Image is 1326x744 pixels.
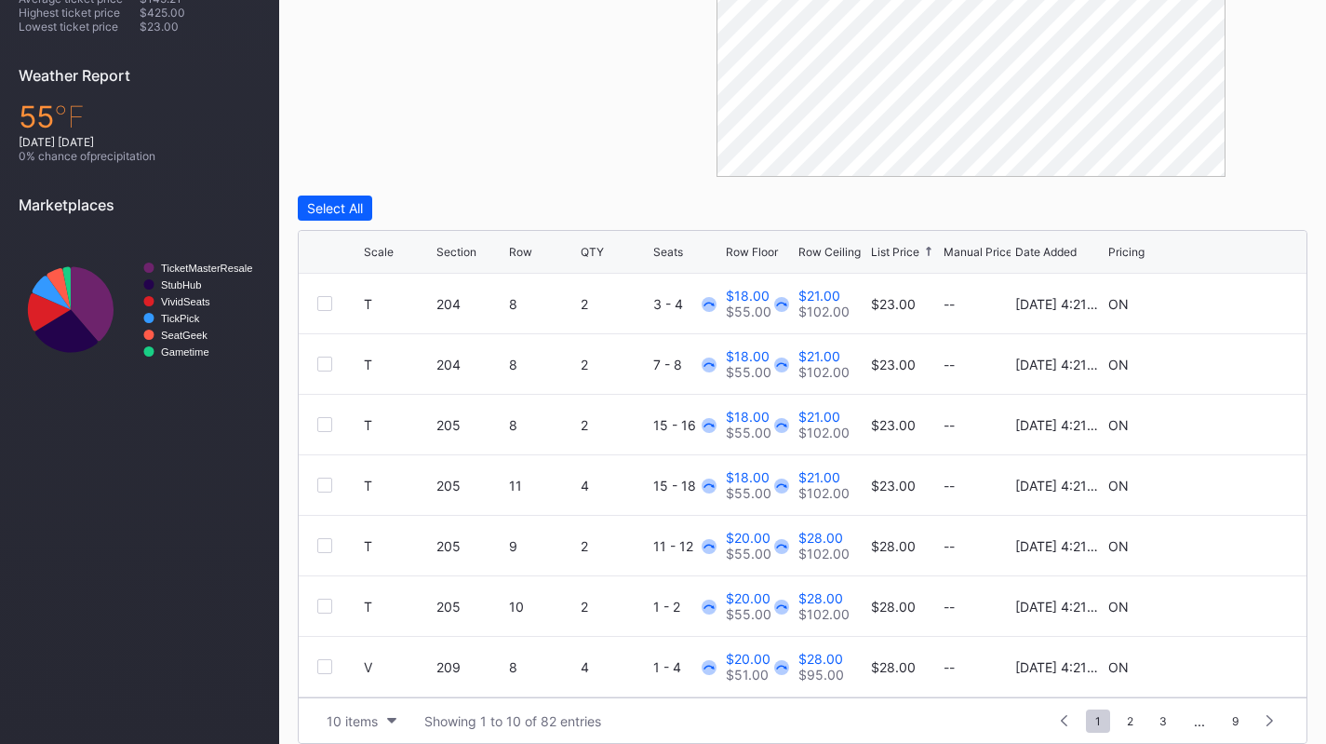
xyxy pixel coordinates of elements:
div: 2 [581,599,649,615]
div: ON [1108,599,1129,615]
div: 7 - 8 [653,357,721,372]
div: 11 [509,478,577,494]
div: V [364,659,372,675]
div: 2 [581,296,649,312]
div: Manual Price [944,245,1012,259]
div: $18.00 [726,409,771,425]
div: $23.00 [871,417,916,433]
div: Row [509,245,532,259]
text: VividSeats [161,296,210,307]
div: 11 - 12 [653,538,721,554]
div: 204 [436,296,504,312]
div: 204 [436,357,504,372]
div: -- [944,296,1011,312]
div: $23.00 [871,357,916,372]
div: $51.00 [726,667,770,683]
div: 8 [509,357,577,372]
div: -- [944,478,1011,494]
div: $20.00 [726,651,770,667]
div: T [364,417,372,433]
div: 2 [581,417,649,433]
div: 15 - 18 [653,478,721,494]
span: 3 [1150,710,1176,733]
div: $21.00 [798,469,850,485]
text: TickPick [161,313,200,324]
div: $102.00 [798,304,850,319]
div: $18.00 [726,288,771,304]
div: -- [944,599,1011,615]
div: $55.00 [726,425,771,440]
div: $425.00 [140,6,261,20]
div: Seats [653,245,683,259]
div: $28.00 [798,530,850,546]
div: $28.00 [871,599,916,615]
div: $23.00 [140,20,261,34]
div: [DATE] 4:21PM [1015,357,1104,372]
div: Row Ceiling [798,245,861,259]
div: $102.00 [798,485,850,501]
div: 205 [436,417,504,433]
div: Lowest ticket price [19,20,140,34]
div: -- [944,538,1011,554]
div: $102.00 [798,364,850,380]
div: QTY [581,245,604,259]
div: -- [944,417,1011,433]
span: 2 [1118,710,1143,733]
div: 1 - 2 [653,599,721,615]
div: Section [436,245,476,259]
div: $23.00 [871,296,916,312]
div: Marketplaces [19,196,261,214]
div: 2 [581,357,649,372]
div: [DATE] 4:21PM [1015,417,1104,433]
div: 205 [436,599,504,615]
div: ON [1108,659,1129,675]
div: List Price [871,245,919,259]
div: $95.00 [798,667,844,683]
div: -- [944,357,1011,372]
div: T [364,357,372,372]
div: Showing 1 to 10 of 82 entries [424,713,601,729]
div: $28.00 [798,590,850,606]
div: [DATE] 4:21PM [1015,296,1104,312]
button: Select All [298,196,372,221]
text: StubHub [161,279,202,291]
div: $20.00 [726,590,771,606]
div: ON [1108,296,1129,312]
text: SeatGeek [161,330,208,341]
div: Select All [307,200,363,216]
span: 9 [1223,710,1248,733]
div: 3 - 4 [653,296,721,312]
div: T [364,599,372,615]
div: 205 [436,478,504,494]
div: 10 items [327,713,378,729]
div: T [364,478,372,494]
div: 4 [581,478,649,494]
button: 10 items [317,709,406,734]
div: $21.00 [798,288,850,304]
div: Scale [364,245,394,259]
div: 2 [581,538,649,554]
div: $18.00 [726,469,771,485]
div: [DATE] 4:21PM [1015,478,1104,494]
div: $21.00 [798,348,850,364]
div: $55.00 [726,304,771,319]
div: $28.00 [871,659,916,675]
div: ON [1108,478,1129,494]
div: 209 [436,659,504,675]
div: $20.00 [726,530,771,546]
div: $55.00 [726,485,771,501]
div: $55.00 [726,546,771,561]
div: Weather Report [19,66,261,85]
span: 1 [1086,710,1110,733]
div: 1 - 4 [653,659,721,675]
div: 8 [509,417,577,433]
div: $55.00 [726,606,771,622]
div: 55 [19,99,261,135]
div: Highest ticket price [19,6,140,20]
svg: Chart title [19,228,261,391]
div: ON [1108,538,1129,554]
div: $21.00 [798,409,850,425]
div: Date Added [1015,245,1077,259]
div: 0 % chance of precipitation [19,149,261,163]
div: T [364,296,372,312]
